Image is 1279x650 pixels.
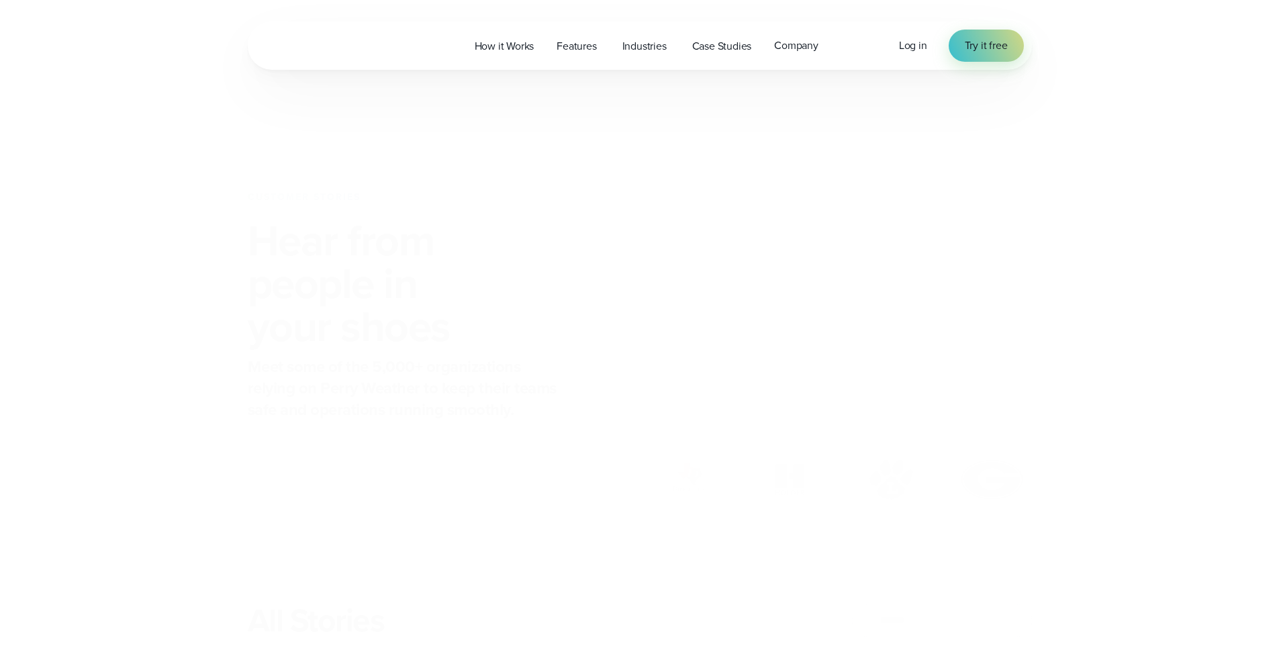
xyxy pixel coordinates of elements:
span: Company [774,38,818,54]
span: Features [557,38,596,54]
a: How it Works [463,32,546,60]
a: Log in [899,38,927,54]
span: Industries [622,38,667,54]
span: Try it free [965,38,1008,54]
span: Case Studies [692,38,752,54]
a: Try it free [949,30,1024,62]
span: Log in [899,38,927,53]
a: Case Studies [681,32,763,60]
span: How it Works [475,38,534,54]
